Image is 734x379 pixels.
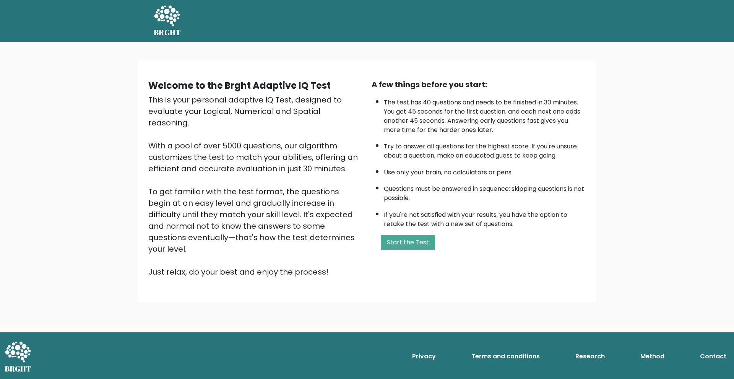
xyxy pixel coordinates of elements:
[148,79,331,92] b: Welcome to the Brght Adaptive IQ Test
[148,94,362,278] div: This is your personal adaptive IQ Test, designed to evaluate your Logical, Numerical and Spatial ...
[154,3,181,39] a: BRGHT
[384,181,586,203] li: Questions must be answered in sequence; skipping questions is not possible.
[697,349,729,364] a: Contact
[154,28,181,37] h5: BRGHT
[384,94,586,135] li: The test has 40 questions and needs to be finished in 30 minutes. You get 45 seconds for the firs...
[372,79,586,90] div: A few things before you start:
[409,349,439,364] a: Privacy
[468,349,543,364] a: Terms and conditions
[384,207,586,229] li: If you're not satisfied with your results, you have the option to retake the test with a new set ...
[572,349,608,364] a: Research
[384,138,586,160] li: Try to answer all questions for the highest score. If you're unsure about a question, make an edu...
[384,164,586,177] li: Use only your brain, no calculators or pens.
[381,235,435,250] button: Start the Test
[637,349,667,364] a: Method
